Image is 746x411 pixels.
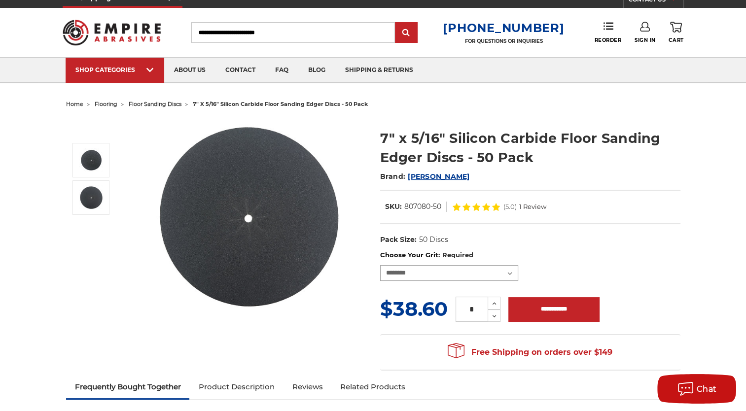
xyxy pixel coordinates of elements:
[380,235,417,245] dt: Pack Size:
[150,118,348,315] img: 7" x 5/16" Silicon Carbide Floor Sanding Edger Disc Coarse
[442,251,473,259] small: Required
[63,13,161,52] img: Empire Abrasives
[75,66,154,73] div: SHOP CATEGORIES
[380,129,680,167] h1: 7" x 5/16" Silicon Carbide Floor Sanding Edger Discs - 50 Pack
[408,172,469,181] a: [PERSON_NAME]
[193,101,368,107] span: 7" x 5/16" silicon carbide floor sanding edger discs - 50 pack
[189,376,283,398] a: Product Description
[380,172,406,181] span: Brand:
[95,101,117,107] a: flooring
[657,374,736,404] button: Chat
[669,22,683,43] a: Cart
[443,38,564,44] p: FOR QUESTIONS OR INQUIRIES
[448,342,612,362] span: Free Shipping on orders over $149
[697,384,717,394] span: Chat
[66,101,83,107] a: home
[594,37,621,43] span: Reorder
[66,376,190,398] a: Frequently Bought Together
[635,37,656,43] span: Sign In
[380,250,680,260] label: Choose Your Grit:
[298,58,335,83] a: blog
[404,202,441,212] dd: 807080-50
[503,204,517,210] span: (5.0)
[519,204,546,210] span: 1 Review
[335,58,423,83] a: shipping & returns
[164,58,215,83] a: about us
[79,185,104,210] img: 7" x 5/16" Silicon Carbide Floor Sanding Edger Disc Fine
[129,101,181,107] a: floor sanding discs
[380,297,448,321] span: $38.60
[79,148,104,172] img: 7" x 5/16" Silicon Carbide Floor Sanding Edger Disc Coarse
[385,202,402,212] dt: SKU:
[669,37,683,43] span: Cart
[283,376,331,398] a: Reviews
[419,235,448,245] dd: 50 Discs
[331,376,414,398] a: Related Products
[215,58,265,83] a: contact
[265,58,298,83] a: faq
[443,21,564,35] a: [PHONE_NUMBER]
[594,22,621,43] a: Reorder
